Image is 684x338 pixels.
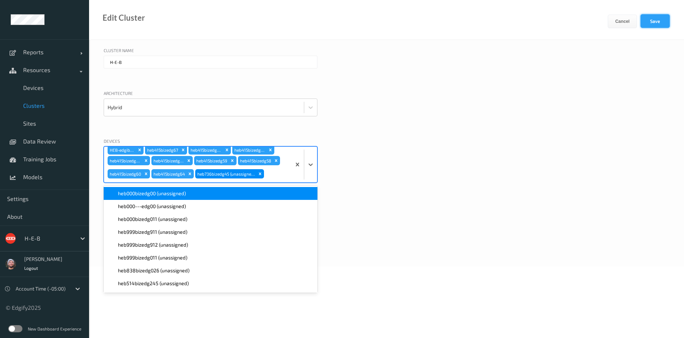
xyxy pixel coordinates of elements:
[195,169,256,178] div: heb736bizedg45 (unassigned)
[188,145,223,155] div: heb415bizedg66
[118,280,189,287] span: heb514bizedg245 (unassigned)
[151,156,185,165] div: heb415bizedg61
[151,169,186,178] div: heb415bizedg64
[641,14,670,28] button: Save
[194,156,228,165] div: heb415bizedg59
[108,169,142,178] div: heb415bizedg60
[118,203,186,210] span: heb000---edg00 (unassigned)
[104,138,317,146] div: Devices
[186,169,194,178] div: Remove heb415bizedg64
[266,145,274,155] div: Remove heb415bizedg63
[118,254,187,261] span: heb999bizedg011 (unassigned)
[108,156,142,165] div: heb415bizedg62
[228,156,236,165] div: Remove heb415bizedg59
[118,190,186,197] span: heb000bizedg00 (unassigned)
[185,156,193,165] div: Remove heb415bizedg61
[142,169,150,178] div: Remove heb415bizedg60
[223,145,231,155] div: Remove heb415bizedg66
[118,228,187,236] span: heb999bizedg911 (unassigned)
[104,47,317,56] div: Cluster Name
[179,145,187,155] div: Remove heb415bizedg67
[118,267,190,274] span: heb838bizedg026 (unassigned)
[103,14,145,21] div: Edit Cluster
[118,216,187,223] span: heb000bizedg011 (unassigned)
[108,145,136,155] div: HEB-edgibox
[608,15,637,28] button: Cancel
[118,241,188,248] span: heb999bizedg912 (unassigned)
[136,145,144,155] div: Remove HEB-edgibox
[272,156,280,165] div: Remove heb415bizedg58
[145,145,179,155] div: heb415bizedg67
[104,90,317,99] div: Architecture
[256,169,264,178] div: Remove heb736bizedg45 (unassigned)
[142,156,150,165] div: Remove heb415bizedg62
[238,156,272,165] div: heb415bizedg58
[232,145,267,155] div: heb415bizedg63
